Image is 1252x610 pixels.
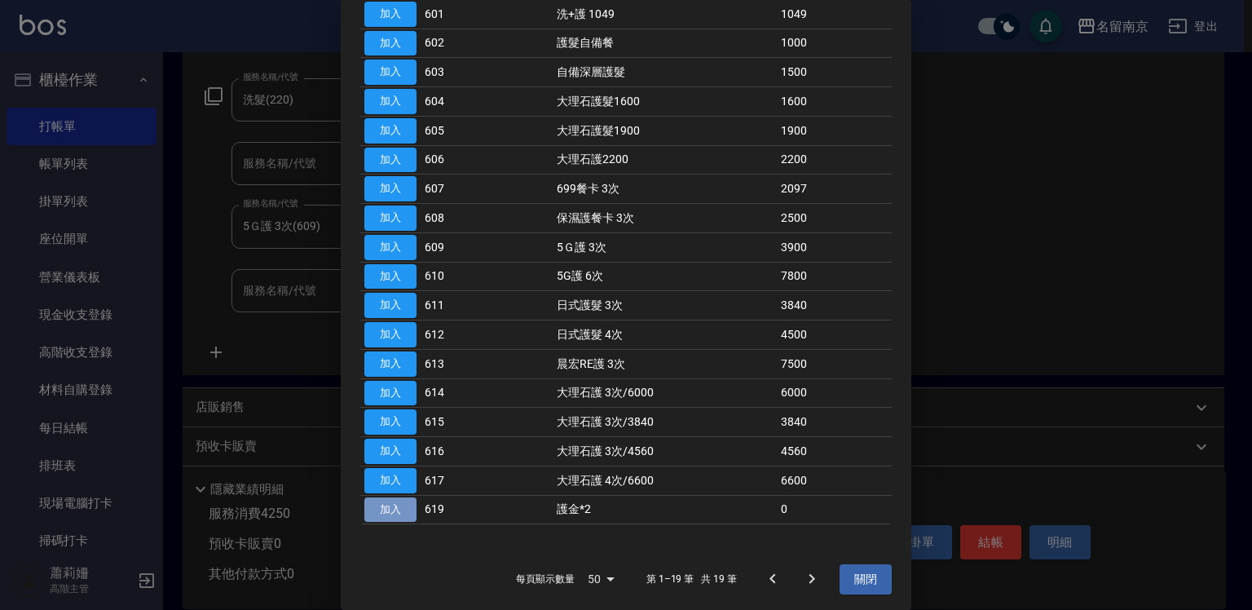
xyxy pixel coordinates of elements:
[421,87,487,117] td: 604
[777,232,892,262] td: 3900
[777,145,892,175] td: 2200
[777,320,892,350] td: 4500
[421,495,487,524] td: 619
[364,468,417,493] button: 加入
[516,572,575,586] p: 每頁顯示數量
[553,58,777,87] td: 自備深層護髮
[777,262,892,291] td: 7800
[421,291,487,320] td: 611
[364,148,417,173] button: 加入
[553,437,777,466] td: 大理石護 3次/4560
[421,262,487,291] td: 610
[364,381,417,406] button: 加入
[777,437,892,466] td: 4560
[553,145,777,175] td: 大理石護2200
[777,116,892,145] td: 1900
[553,408,777,437] td: 大理石護 3次/3840
[777,495,892,524] td: 0
[553,204,777,233] td: 保濕護餐卡 3次
[777,291,892,320] td: 3840
[364,89,417,114] button: 加入
[553,378,777,408] td: 大理石護 3次/6000
[421,437,487,466] td: 616
[777,29,892,58] td: 1000
[421,58,487,87] td: 603
[421,349,487,378] td: 613
[364,322,417,347] button: 加入
[777,408,892,437] td: 3840
[553,29,777,58] td: 護髮自備餐
[421,408,487,437] td: 615
[364,409,417,435] button: 加入
[364,206,417,231] button: 加入
[364,2,417,27] button: 加入
[364,118,417,144] button: 加入
[553,175,777,204] td: 699餐卡 3次
[553,232,777,262] td: 5Ｇ護 3次
[364,293,417,318] button: 加入
[777,87,892,117] td: 1600
[421,466,487,495] td: 617
[364,439,417,464] button: 加入
[364,264,417,290] button: 加入
[421,145,487,175] td: 606
[421,116,487,145] td: 605
[777,349,892,378] td: 7500
[364,60,417,85] button: 加入
[421,378,487,408] td: 614
[364,497,417,523] button: 加入
[553,87,777,117] td: 大理石護髮1600
[421,204,487,233] td: 608
[364,31,417,56] button: 加入
[777,175,892,204] td: 2097
[364,351,417,377] button: 加入
[553,349,777,378] td: 晨宏RE護 3次
[553,466,777,495] td: 大理石護 4次/6600
[646,572,737,586] p: 第 1–19 筆 共 19 筆
[777,58,892,87] td: 1500
[553,320,777,350] td: 日式護髮 4次
[777,378,892,408] td: 6000
[364,235,417,260] button: 加入
[553,291,777,320] td: 日式護髮 3次
[553,262,777,291] td: 5G護 6次
[553,116,777,145] td: 大理石護髮1900
[840,564,892,595] button: 關閉
[421,175,487,204] td: 607
[581,557,620,601] div: 50
[364,176,417,201] button: 加入
[421,232,487,262] td: 609
[777,204,892,233] td: 2500
[777,466,892,495] td: 6600
[421,320,487,350] td: 612
[421,29,487,58] td: 602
